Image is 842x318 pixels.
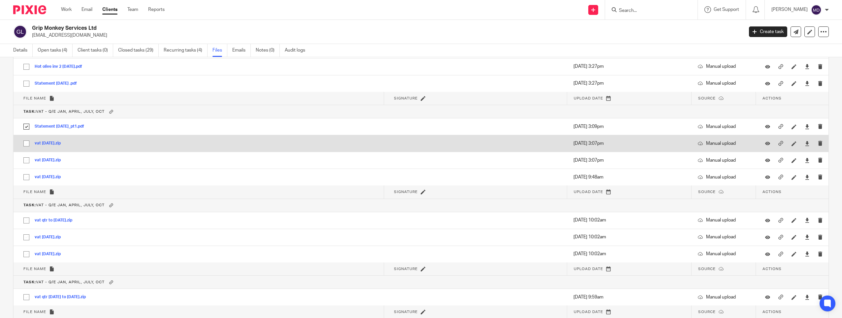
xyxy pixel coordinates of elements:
[573,157,685,164] p: [DATE] 3:07pm
[20,171,33,183] input: Select
[256,44,280,57] a: Notes (0)
[805,251,810,257] a: Download
[811,5,822,15] img: svg%3E
[35,141,66,146] button: vat [DATE].zip
[805,294,810,300] a: Download
[23,280,36,284] b: Task:
[23,310,46,314] span: File name
[23,204,105,207] span: VAT - Q/E Jan, April, July, Oct
[23,110,36,113] b: Task:
[61,6,72,13] a: Work
[20,248,33,260] input: Select
[118,44,159,57] a: Closed tasks (29)
[805,80,810,87] a: Download
[573,80,685,87] p: [DATE] 3:27pm
[762,97,782,100] span: Actions
[394,190,418,194] span: Signature
[23,204,36,207] b: Task:
[762,190,782,194] span: Actions
[698,80,749,87] p: Manual upload
[35,124,89,129] button: Statement [DATE]_pt1.pdf
[23,97,46,100] span: File name
[698,174,749,180] p: Manual upload
[394,267,418,271] span: Signature
[805,123,810,130] a: Download
[23,190,46,194] span: File name
[805,174,810,180] a: Download
[32,25,598,32] h2: Grip Monkey Services Ltd
[698,310,716,314] span: Source
[78,44,113,57] a: Client tasks (0)
[38,44,73,57] a: Open tasks (4)
[164,44,208,57] a: Recurring tasks (4)
[35,295,91,299] button: vat qtr [DATE] to [DATE].zip
[749,26,787,37] a: Create task
[698,234,749,240] p: Manual upload
[573,251,685,257] p: [DATE] 10:02am
[35,158,66,163] button: vat [DATE].zip
[805,63,810,70] a: Download
[698,123,749,130] p: Manual upload
[285,44,310,57] a: Audit logs
[81,6,92,13] a: Email
[232,44,251,57] a: Emails
[805,157,810,164] a: Download
[102,6,117,13] a: Clients
[20,291,33,303] input: Select
[762,310,782,314] span: Actions
[698,63,749,70] p: Manual upload
[127,6,138,13] a: Team
[698,251,749,257] p: Manual upload
[23,110,105,113] span: VAT - Q/E Jan, April, July, Oct
[573,123,685,130] p: [DATE] 3:09pm
[13,44,33,57] a: Details
[35,81,82,86] button: Statement [DATE] .pdf
[20,214,33,227] input: Select
[35,235,66,240] button: vat [DATE].zip
[805,140,810,147] a: Download
[23,280,105,284] span: VAT - Q/E Jan, April, July, Oct
[618,8,678,14] input: Search
[20,120,33,133] input: Select
[698,294,749,300] p: Manual upload
[574,190,603,194] span: Upload date
[13,5,46,14] img: Pixie
[35,175,66,179] button: vat [DATE].zip
[698,190,716,194] span: Source
[573,140,685,147] p: [DATE] 3:07pm
[35,218,77,223] button: vat qtr to [DATE].zip
[35,252,66,257] button: vat [DATE].zip
[573,294,685,300] p: [DATE] 9:59am
[23,267,46,271] span: File name
[148,6,165,13] a: Reports
[394,310,418,314] span: Signature
[35,64,87,69] button: Hot olive inv 2 [DATE].pdf
[805,217,810,223] a: Download
[714,7,739,12] span: Get Support
[13,25,27,39] img: svg%3E
[573,174,685,180] p: [DATE] 9:48am
[574,267,603,271] span: Upload date
[20,137,33,150] input: Select
[698,217,749,223] p: Manual upload
[574,97,603,100] span: Upload date
[771,6,808,13] p: [PERSON_NAME]
[573,63,685,70] p: [DATE] 3:27pm
[762,267,782,271] span: Actions
[573,234,685,240] p: [DATE] 10:02am
[573,217,685,223] p: [DATE] 10:02am
[32,32,739,39] p: [EMAIL_ADDRESS][DOMAIN_NAME]
[20,231,33,244] input: Select
[698,267,716,271] span: Source
[574,310,603,314] span: Upload date
[698,97,716,100] span: Source
[20,154,33,167] input: Select
[805,234,810,240] a: Download
[20,77,33,90] input: Select
[20,60,33,73] input: Select
[698,157,749,164] p: Manual upload
[212,44,227,57] a: Files
[698,140,749,147] p: Manual upload
[394,97,418,100] span: Signature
